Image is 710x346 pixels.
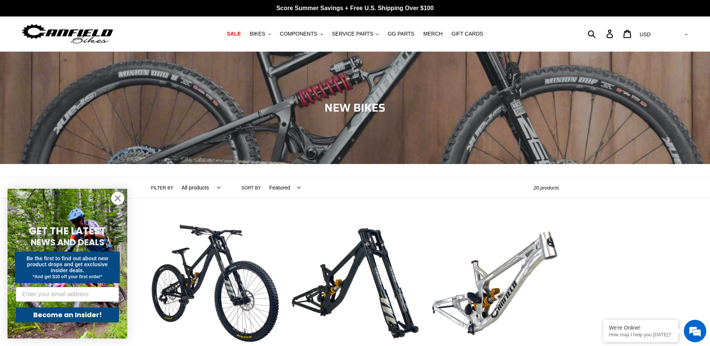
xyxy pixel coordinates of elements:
img: Canfield Bikes [21,22,114,46]
span: SALE [227,31,241,37]
label: Filter by [151,185,174,191]
span: We're online! [43,94,103,170]
span: 20 products [534,185,559,191]
button: BIKES [246,29,274,39]
span: MERCH [423,31,442,37]
div: We're Online! [609,325,673,331]
div: Navigation go back [8,41,19,52]
button: SERVICE PARTS [328,29,383,39]
span: COMPONENTS [280,31,317,37]
button: COMPONENTS [276,29,327,39]
div: Chat with us now [50,42,137,52]
span: SERVICE PARTS [332,31,373,37]
img: d_696896380_company_1647369064580_696896380 [24,37,43,56]
label: Sort by [241,185,261,191]
a: GG PARTS [384,29,418,39]
div: Minimize live chat window [123,4,141,22]
span: GG PARTS [388,31,414,37]
a: GIFT CARDS [448,29,487,39]
span: *And get $10 off your first order* [33,274,102,279]
a: SALE [223,29,244,39]
textarea: Type your message and hit 'Enter' [4,204,143,231]
span: NEWS AND DEALS [31,236,104,248]
span: NEW BIKES [324,99,386,116]
span: BIKES [250,31,265,37]
span: GIFT CARDS [451,31,483,37]
button: Become an Insider! [16,307,119,322]
p: How may I help you today? [609,332,673,337]
input: Enter your email address [16,287,119,302]
button: Close dialog [111,192,124,205]
a: MERCH [420,29,446,39]
span: GET THE LATEST [29,224,106,238]
input: Search [592,25,611,42]
span: Be the first to find out about new product drops and get exclusive insider deals. [27,255,109,273]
